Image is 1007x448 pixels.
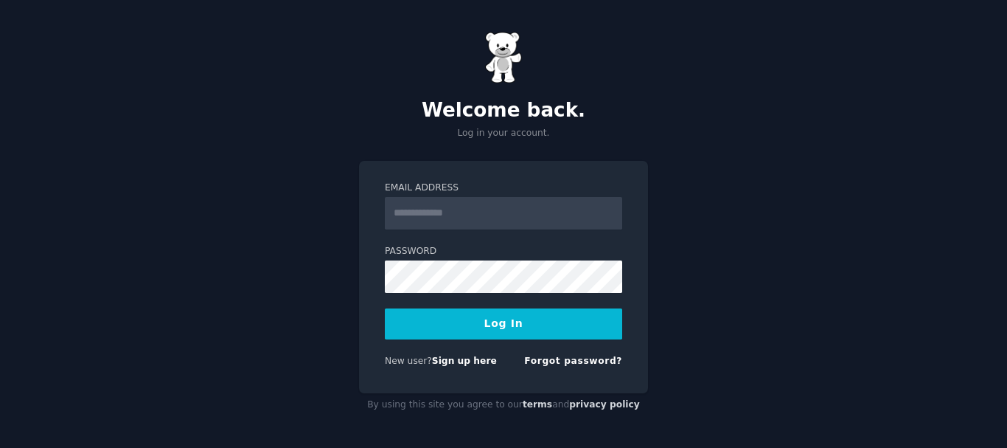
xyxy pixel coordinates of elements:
[359,393,648,417] div: By using this site you agree to our and
[523,399,552,410] a: terms
[524,356,622,366] a: Forgot password?
[569,399,640,410] a: privacy policy
[432,356,497,366] a: Sign up here
[385,182,622,195] label: Email Address
[385,309,622,340] button: Log In
[359,127,648,140] p: Log in your account.
[385,356,432,366] span: New user?
[385,245,622,258] label: Password
[359,99,648,123] h2: Welcome back.
[485,32,522,83] img: Gummy Bear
